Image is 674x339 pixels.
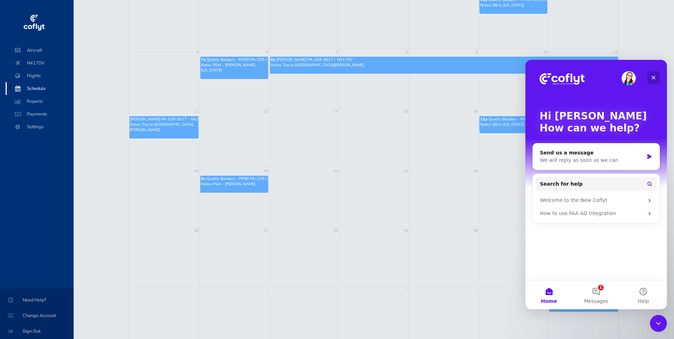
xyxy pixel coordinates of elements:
[405,287,409,294] a: 5
[13,95,67,108] span: Reports
[201,176,206,181] span: 6a
[403,227,409,234] a: 29
[130,117,206,122] span: [PERSON_NAME] PA-32R-301T - N4170V
[473,108,478,115] a: 16
[333,168,339,175] a: 21
[201,181,267,187] p: Notes: Pilot - [PERSON_NAME]
[480,122,547,127] p: Notes: QB to [US_STATE]
[265,49,269,56] a: 6
[194,227,199,234] a: 26
[333,227,339,234] a: 28
[263,168,269,175] a: 20
[196,49,199,56] a: 5
[335,49,339,56] a: 7
[263,227,269,234] a: 27
[22,12,46,34] img: coflyt logo
[265,287,269,294] a: 3
[403,168,409,175] a: 22
[473,168,478,175] a: 23
[335,287,339,294] a: 4
[271,57,275,62] span: 8a
[8,294,65,306] span: Need Help?
[405,49,409,56] a: 8
[207,176,295,181] span: Quality Builders - PIPER PA-32R-301T - N4170V
[263,108,269,115] a: 13
[194,108,199,115] a: 12
[525,60,667,309] iframe: Intercom live chat
[333,108,339,115] a: 14
[8,325,65,338] span: Sign Out
[542,49,548,56] a: 10
[201,62,267,73] p: Notes: Pilot - [PERSON_NAME] - [US_STATE]
[194,168,199,175] a: 19
[196,287,199,294] a: 2
[276,57,353,62] span: [PERSON_NAME] PA-32R-301T - N4170V
[13,108,67,120] span: Payments
[13,82,67,95] span: Schedule
[480,117,488,122] span: 12p
[130,122,198,132] p: Notes: Trip to [GEOGRAPHIC_DATA][PERSON_NAME]
[403,108,409,115] a: 15
[475,287,478,294] a: 6
[13,69,67,82] span: Flights
[271,62,617,68] p: Notes: Trip to [GEOGRAPHIC_DATA][PERSON_NAME]
[13,120,67,133] span: Settings
[480,2,547,8] p: Notes: QB to [US_STATE]
[650,315,667,332] iframe: Intercom live chat
[8,309,65,322] span: Change Account
[473,227,478,234] a: 30
[207,57,295,62] span: Quality Builders - PIPER PA-32R-301T - N4170V
[13,57,67,69] span: N4170V
[13,44,67,57] span: Aircraft
[489,117,577,122] span: Quality Builders - PIPER PA-32R-301T - N4170V
[475,49,478,56] a: 9
[612,49,618,56] a: 11
[201,57,206,62] span: 7a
